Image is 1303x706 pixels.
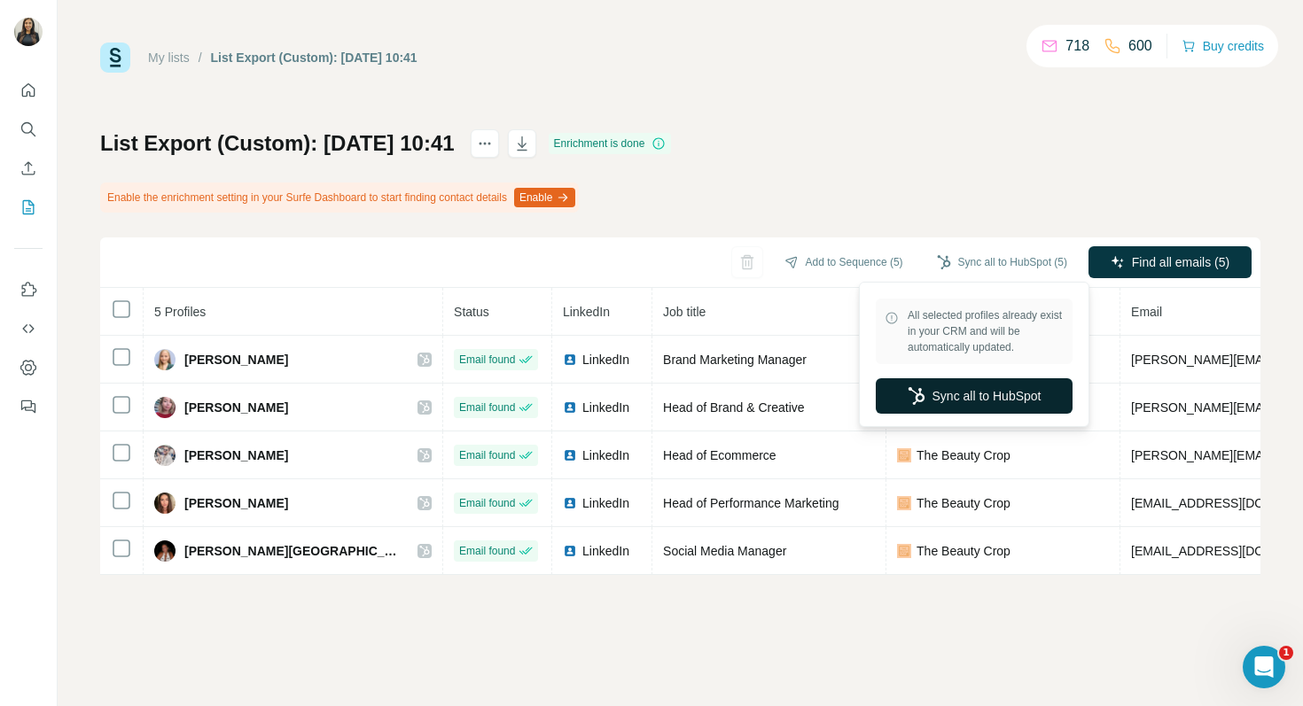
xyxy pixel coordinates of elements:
span: Head of Brand & Creative [663,400,805,415]
button: Add to Sequence (5) [772,249,916,275]
span: Job title [663,305,706,319]
img: Avatar [154,397,176,418]
button: Find all emails (5) [1088,246,1252,278]
span: 5 Profiles [154,305,206,319]
button: Enable [514,188,575,207]
span: The Beauty Crop [917,494,1010,512]
li: / [199,49,202,66]
span: LinkedIn [582,351,629,369]
span: Email found [459,447,515,463]
span: [PERSON_NAME] [184,399,288,416]
p: 600 [1128,35,1152,57]
button: actions [471,129,499,158]
button: Buy credits [1182,34,1264,58]
span: Email found [459,495,515,511]
span: LinkedIn [582,446,629,464]
button: Sync all to HubSpot [876,378,1073,414]
img: LinkedIn logo [563,544,577,558]
img: Avatar [154,349,176,370]
button: Search [14,113,43,145]
span: Status [454,305,489,319]
h1: List Export (Custom): [DATE] 10:41 [100,129,455,158]
span: [PERSON_NAME] [184,351,288,369]
button: Enrich CSV [14,152,43,184]
span: [PERSON_NAME] [184,446,288,464]
img: LinkedIn logo [563,400,577,415]
img: Avatar [154,493,176,514]
img: Avatar [154,540,176,562]
img: Avatar [154,445,176,466]
span: LinkedIn [582,542,629,560]
div: List Export (Custom): [DATE] 10:41 [211,49,417,66]
iframe: Intercom live chat [1243,646,1285,688]
span: Email [1131,305,1162,319]
span: 1 [1279,646,1293,660]
span: Find all emails (5) [1132,253,1229,271]
img: company-logo [897,448,911,462]
span: Head of Performance Marketing [663,496,839,510]
img: LinkedIn logo [563,353,577,367]
span: Email found [459,400,515,415]
span: Email found [459,352,515,368]
div: Enrichment is done [549,133,672,154]
img: LinkedIn logo [563,448,577,462]
button: Quick start [14,74,43,106]
span: LinkedIn [563,305,610,319]
span: Brand Marketing Manager [663,353,807,367]
button: My lists [14,191,43,223]
img: LinkedIn logo [563,496,577,510]
button: Use Surfe on LinkedIn [14,274,43,306]
span: [PERSON_NAME] [184,494,288,512]
button: Feedback [14,391,43,423]
span: Head of Ecommerce [663,448,776,462]
span: [PERSON_NAME][GEOGRAPHIC_DATA] [184,542,400,560]
img: company-logo [897,496,911,510]
span: All selected profiles already exist in your CRM and will be automatically updated. [908,307,1064,355]
button: Sync all to HubSpot (5) [925,249,1080,275]
div: Enable the enrichment setting in your Surfe Dashboard to start finding contact details [100,182,579,213]
button: Dashboard [14,352,43,384]
span: Social Media Manager [663,544,786,558]
p: 718 [1065,35,1089,57]
img: Surfe Logo [100,43,130,73]
span: Email found [459,543,515,559]
span: LinkedIn [582,399,629,416]
a: My lists [148,50,190,65]
button: Use Surfe API [14,313,43,345]
img: Avatar [14,18,43,46]
span: The Beauty Crop [917,542,1010,560]
span: LinkedIn [582,494,629,512]
img: company-logo [897,544,911,558]
span: The Beauty Crop [917,446,1010,464]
